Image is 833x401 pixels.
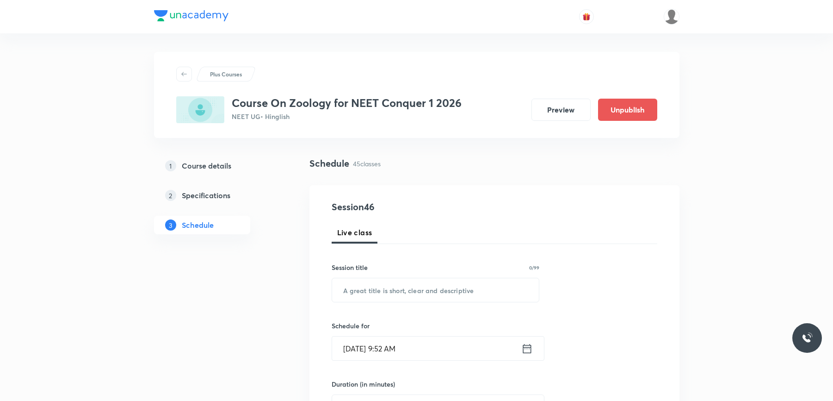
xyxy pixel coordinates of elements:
[182,219,214,231] h5: Schedule
[802,332,813,344] img: ttu
[154,157,280,175] a: 1Course details
[582,13,591,21] img: avatar
[165,190,176,201] p: 2
[332,200,500,214] h4: Session 46
[664,9,679,25] img: Shubham K Singh
[182,190,230,201] h5: Specifications
[154,186,280,205] a: 2Specifications
[531,99,591,121] button: Preview
[210,70,242,78] p: Plus Courses
[598,99,657,121] button: Unpublish
[353,159,381,169] p: 45 classes
[165,219,176,231] p: 3
[332,278,539,302] input: A great title is short, clear and descriptive
[154,10,228,21] img: Company Logo
[309,157,349,170] h4: Schedule
[232,96,462,110] h3: Course On Zoology for NEET Conquer 1 2026
[337,227,372,238] span: Live class
[176,96,224,123] img: F5466DD1-E5F4-4965-8973-F4763FD6F327_plus.png
[579,9,594,24] button: avatar
[332,321,540,331] h6: Schedule for
[332,263,368,272] h6: Session title
[529,265,539,270] p: 0/99
[332,379,395,389] h6: Duration (in minutes)
[165,160,176,171] p: 1
[232,112,462,121] p: NEET UG • Hinglish
[182,160,231,171] h5: Course details
[154,10,228,24] a: Company Logo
